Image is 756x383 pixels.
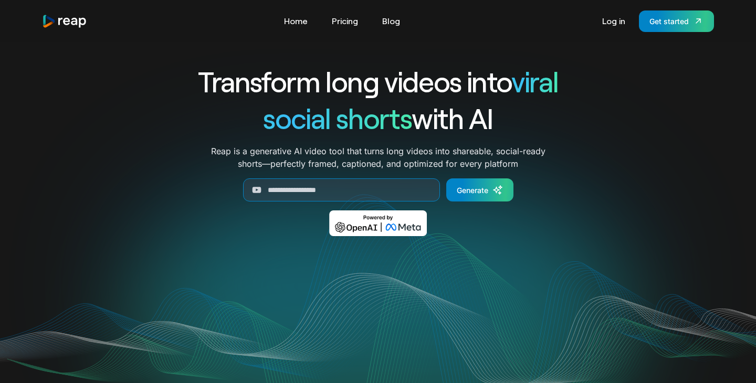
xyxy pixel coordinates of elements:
img: reap logo [42,14,87,28]
a: Home [279,13,313,29]
h1: Transform long videos into [160,63,596,100]
a: Get started [639,10,714,32]
a: Generate [446,178,513,201]
a: Log in [597,13,631,29]
a: Pricing [327,13,363,29]
a: Blog [377,13,405,29]
div: Get started [649,16,689,27]
a: home [42,14,87,28]
p: Reap is a generative AI video tool that turns long videos into shareable, social-ready shorts—per... [211,145,545,170]
img: Powered by OpenAI & Meta [329,210,427,236]
span: social shorts [263,101,412,135]
form: Generate Form [160,178,596,201]
h1: with AI [160,100,596,136]
span: viral [511,64,558,98]
div: Generate [457,185,488,196]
